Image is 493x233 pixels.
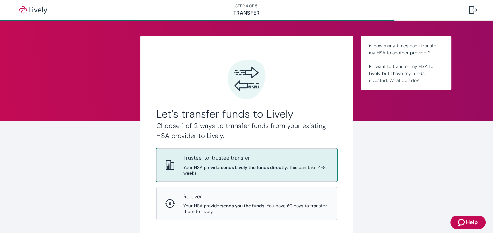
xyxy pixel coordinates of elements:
[165,198,175,209] svg: Rollover
[165,160,175,170] svg: Trustee-to-trustee
[157,149,337,181] button: Trustee-to-trusteeTrustee-to-trustee transferYour HSA providersends Lively the funds directly. Th...
[183,193,329,201] p: Rollover
[221,203,264,209] strong: sends you the funds
[183,165,329,176] span: Your HSA provider . This can take 4-8 weeks.
[366,41,446,58] summary: How many times can I transfer my HSA to another provider?
[466,218,478,226] span: Help
[464,2,482,18] button: Log out
[156,107,337,121] h2: Let’s transfer funds to Lively
[458,218,466,226] svg: Zendesk support icon
[221,165,287,170] strong: sends Lively the funds directly
[15,6,52,14] img: Lively
[366,62,446,85] summary: I want to transfer my HSA to Lively but I have my funds invested. What do I do?
[183,154,329,162] p: Trustee-to-trustee transfer
[450,216,486,229] button: Zendesk support iconHelp
[183,203,329,214] span: Your HSA provider . You have 60 days to transfer them to Lively.
[157,187,337,220] button: RolloverRolloverYour HSA providersends you the funds. You have 60 days to transfer them to Lively.
[156,121,337,141] h4: Choose 1 of 2 ways to transfer funds from your existing HSA provider to Lively.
